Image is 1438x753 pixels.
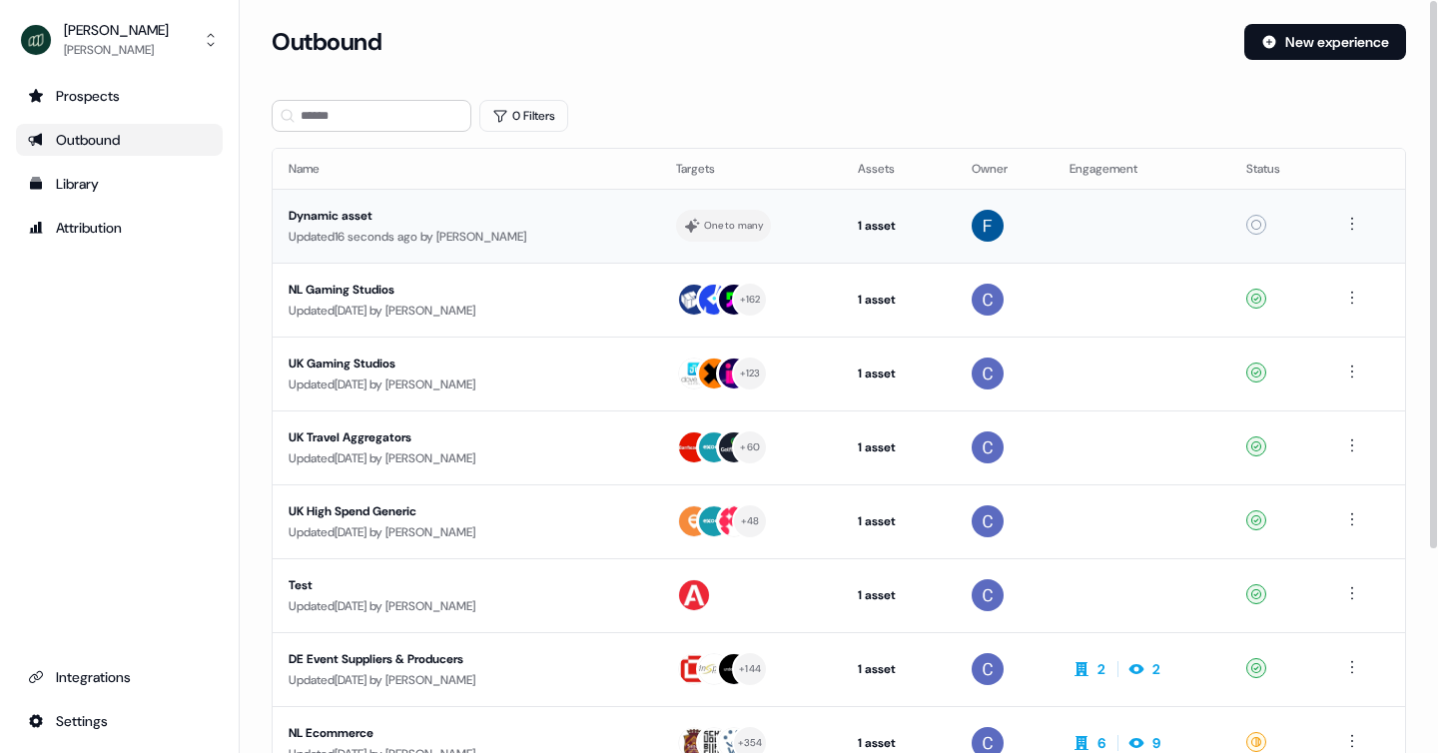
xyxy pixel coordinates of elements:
[28,86,211,106] div: Prospects
[704,217,763,235] div: One to many
[16,16,223,64] button: [PERSON_NAME][PERSON_NAME]
[1152,659,1160,679] div: 2
[1230,149,1325,189] th: Status
[479,100,568,132] button: 0 Filters
[858,511,940,531] div: 1 asset
[289,427,644,447] div: UK Travel Aggregators
[858,659,940,679] div: 1 asset
[289,301,644,321] div: Updated [DATE] by [PERSON_NAME]
[16,661,223,693] a: Go to integrations
[972,579,1004,611] img: Catherine
[28,174,211,194] div: Library
[16,212,223,244] a: Go to attribution
[858,437,940,457] div: 1 asset
[16,168,223,200] a: Go to templates
[1152,733,1160,753] div: 9
[289,596,644,616] div: Updated [DATE] by [PERSON_NAME]
[972,210,1004,242] img: Felicity
[858,585,940,605] div: 1 asset
[956,149,1054,189] th: Owner
[858,364,940,383] div: 1 asset
[289,501,644,521] div: UK High Spend Generic
[28,218,211,238] div: Attribution
[858,290,940,310] div: 1 asset
[289,280,644,300] div: NL Gaming Studios
[740,291,761,309] div: + 162
[16,80,223,112] a: Go to prospects
[28,130,211,150] div: Outbound
[289,448,644,468] div: Updated [DATE] by [PERSON_NAME]
[972,284,1004,316] img: Catherine
[1054,149,1230,189] th: Engagement
[289,723,644,743] div: NL Ecommerce
[1097,659,1105,679] div: 2
[16,124,223,156] a: Go to outbound experience
[858,216,940,236] div: 1 asset
[842,149,956,189] th: Assets
[289,375,644,394] div: Updated [DATE] by [PERSON_NAME]
[738,734,763,752] div: + 354
[972,358,1004,389] img: Catherine
[28,711,211,731] div: Settings
[289,227,644,247] div: Updated 16 seconds ago by [PERSON_NAME]
[858,733,940,753] div: 1 asset
[289,522,644,542] div: Updated [DATE] by [PERSON_NAME]
[16,705,223,737] a: Go to integrations
[289,649,644,669] div: DE Event Suppliers & Producers
[64,40,169,60] div: [PERSON_NAME]
[289,206,644,226] div: Dynamic asset
[740,438,760,456] div: + 60
[28,667,211,687] div: Integrations
[289,354,644,374] div: UK Gaming Studios
[1244,24,1406,60] button: New experience
[289,670,644,690] div: Updated [DATE] by [PERSON_NAME]
[972,431,1004,463] img: Catherine
[1097,733,1105,753] div: 6
[740,365,761,382] div: + 123
[972,653,1004,685] img: Catherine
[64,20,169,40] div: [PERSON_NAME]
[741,512,760,530] div: + 48
[272,27,381,57] h3: Outbound
[739,660,761,678] div: + 144
[289,575,644,595] div: Test
[972,505,1004,537] img: Catherine
[273,149,660,189] th: Name
[660,149,842,189] th: Targets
